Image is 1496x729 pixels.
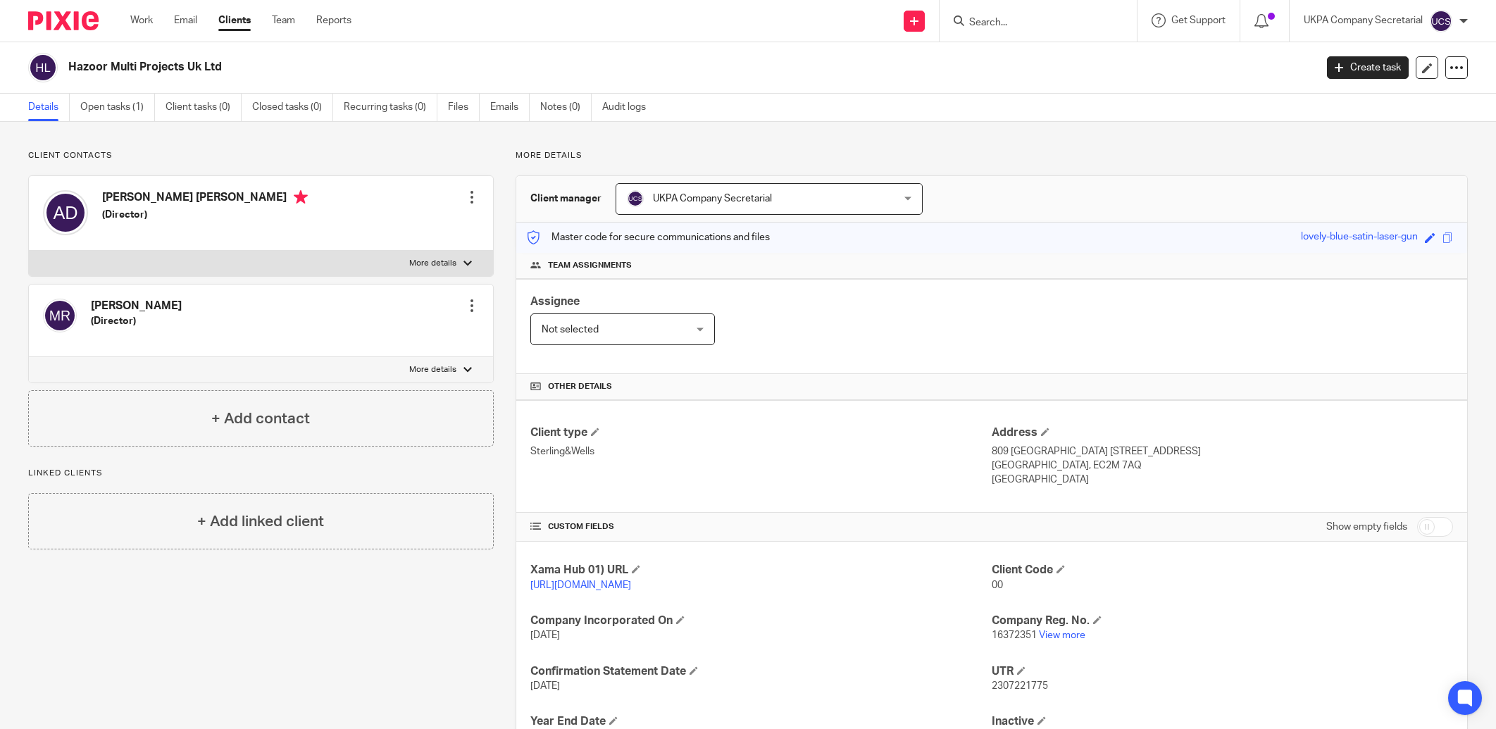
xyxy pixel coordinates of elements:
[530,613,992,628] h4: Company Incorporated On
[530,296,580,307] span: Assignee
[530,444,992,459] p: Sterling&Wells
[28,468,494,479] p: Linked clients
[548,260,632,271] span: Team assignments
[91,314,182,328] h5: (Director)
[1430,10,1452,32] img: svg%3E
[602,94,656,121] a: Audit logs
[540,94,592,121] a: Notes (0)
[530,630,560,640] span: [DATE]
[992,714,1453,729] h4: Inactive
[252,94,333,121] a: Closed tasks (0)
[1327,56,1409,79] a: Create task
[102,208,308,222] h5: (Director)
[530,681,560,691] span: [DATE]
[992,613,1453,628] h4: Company Reg. No.
[530,580,631,590] a: [URL][DOMAIN_NAME]
[211,408,310,430] h4: + Add contact
[530,192,601,206] h3: Client manager
[992,444,1453,459] p: 809 [GEOGRAPHIC_DATA] [STREET_ADDRESS]
[992,664,1453,679] h4: UTR
[1171,15,1226,25] span: Get Support
[542,325,599,335] span: Not selected
[653,194,772,204] span: UKPA Company Secretarial
[527,230,770,244] p: Master code for secure communications and files
[28,53,58,82] img: svg%3E
[43,190,88,235] img: svg%3E
[992,459,1453,473] p: [GEOGRAPHIC_DATA], EC2M 7AQ
[627,190,644,207] img: svg%3E
[91,299,182,313] h4: [PERSON_NAME]
[409,364,456,375] p: More details
[68,60,1059,75] h2: Hazoor Multi Projects Uk Ltd
[992,425,1453,440] h4: Address
[530,563,992,578] h4: Xama Hub 01) URL
[28,150,494,161] p: Client contacts
[992,580,1003,590] span: 00
[80,94,155,121] a: Open tasks (1)
[530,664,992,679] h4: Confirmation Statement Date
[968,17,1095,30] input: Search
[316,13,351,27] a: Reports
[992,473,1453,487] p: [GEOGRAPHIC_DATA]
[1301,230,1418,246] div: lovely-blue-satin-laser-gun
[409,258,456,269] p: More details
[43,299,77,332] img: svg%3E
[1304,13,1423,27] p: UKPA Company Secretarial
[992,681,1048,691] span: 2307221775
[197,511,324,532] h4: + Add linked client
[992,630,1037,640] span: 16372351
[218,13,251,27] a: Clients
[1039,630,1085,640] a: View more
[344,94,437,121] a: Recurring tasks (0)
[174,13,197,27] a: Email
[548,381,612,392] span: Other details
[530,714,992,729] h4: Year End Date
[516,150,1468,161] p: More details
[530,521,992,532] h4: CUSTOM FIELDS
[166,94,242,121] a: Client tasks (0)
[490,94,530,121] a: Emails
[294,190,308,204] i: Primary
[130,13,153,27] a: Work
[102,190,308,208] h4: [PERSON_NAME] [PERSON_NAME]
[272,13,295,27] a: Team
[1326,520,1407,534] label: Show empty fields
[448,94,480,121] a: Files
[530,425,992,440] h4: Client type
[992,563,1453,578] h4: Client Code
[28,11,99,30] img: Pixie
[28,94,70,121] a: Details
